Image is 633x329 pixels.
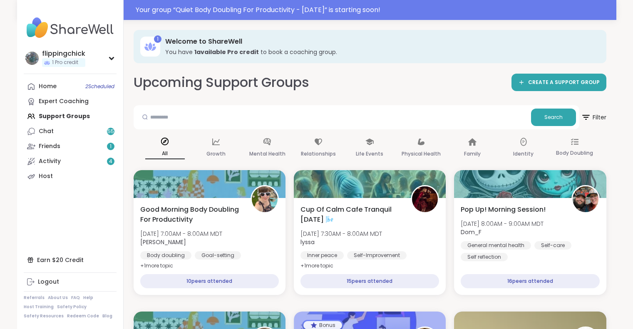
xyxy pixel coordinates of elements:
a: Redeem Code [67,313,99,319]
span: 55 [107,128,114,135]
span: CREATE A SUPPORT GROUP [528,79,600,86]
a: Home2Scheduled [24,79,117,94]
div: Host [39,172,53,181]
span: [DATE] 7:00AM - 8:00AM MDT [140,230,222,238]
a: Help [83,295,93,301]
div: 15 peers attended [300,274,439,288]
a: Friends1 [24,139,117,154]
img: lyssa [412,186,438,212]
span: 4 [109,158,112,165]
p: Body Doubling [556,148,593,158]
b: 1 available Pro credit [194,48,259,56]
a: Chat55 [24,124,117,139]
a: Activity4 [24,154,117,169]
p: Growth [206,149,226,159]
a: About Us [48,295,68,301]
b: Dom_F [461,228,482,236]
img: ShareWell Nav Logo [24,13,117,42]
span: 1 Pro credit [52,59,78,66]
h2: Upcoming Support Groups [134,73,309,92]
p: Identity [513,149,534,159]
div: Earn $20 Credit [24,252,117,267]
p: Family [464,149,481,159]
div: Goal-setting [195,251,241,260]
div: Self-Improvement [347,251,407,260]
span: Search [544,114,563,121]
h3: Welcome to ShareWell [165,37,595,46]
span: [DATE] 7:30AM - 8:00AM MDT [300,230,382,238]
div: Home [39,82,57,91]
div: Your group “ Quiet Body Doubling For Productivity - [DATE] ” is starting soon! [136,5,611,15]
span: Good Morning Body Doubling For Productivity [140,205,241,225]
a: Host Training [24,304,54,310]
span: Cup Of Calm Cafe Tranquil [DATE] 🌬️ [300,205,402,225]
div: Logout [38,278,59,286]
div: Self reflection [461,253,508,261]
span: [DATE] 8:00AM - 9:00AM MDT [461,220,544,228]
p: Physical Health [402,149,441,159]
p: Relationships [301,149,336,159]
div: 10 peers attended [140,274,279,288]
img: flippingchick [25,52,39,65]
span: 1 [110,143,112,150]
div: Expert Coaching [39,97,89,106]
b: [PERSON_NAME] [140,238,186,246]
p: Life Events [356,149,383,159]
div: 16 peers attended [461,274,599,288]
img: Dom_F [573,186,598,212]
button: Search [531,109,576,126]
p: Mental Health [249,149,285,159]
div: 1 [154,35,161,43]
div: Friends [39,142,60,151]
img: Adrienne_QueenOfTheDawn [252,186,278,212]
a: Logout [24,275,117,289]
a: FAQ [71,295,80,301]
div: Inner peace [300,251,344,260]
div: Chat [39,127,54,136]
a: Safety Resources [24,313,64,319]
a: Host [24,169,117,184]
span: 2 Scheduled [85,83,114,90]
a: Referrals [24,295,45,301]
div: General mental health [461,241,531,250]
div: Body doubling [140,251,191,260]
a: CREATE A SUPPORT GROUP [511,74,606,91]
div: Activity [39,157,61,166]
b: lyssa [300,238,315,246]
a: Blog [102,313,112,319]
span: Filter [581,107,606,127]
div: flippingchick [42,49,85,58]
p: All [145,148,185,159]
a: Safety Policy [57,304,87,310]
button: Filter [581,105,606,129]
h3: You have to book a coaching group. [165,48,595,56]
span: Pop Up! Morning Session! [461,205,546,215]
div: Self-care [534,241,571,250]
a: Expert Coaching [24,94,117,109]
